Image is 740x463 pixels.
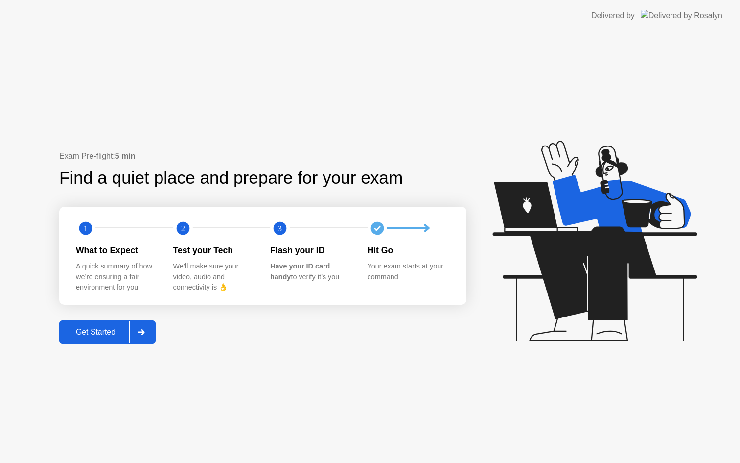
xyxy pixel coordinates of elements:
div: A quick summary of how we’re ensuring a fair environment for you [76,261,158,293]
div: Exam Pre-flight: [59,150,466,162]
div: Test your Tech [173,244,255,257]
div: Your exam starts at your command [368,261,449,282]
div: Flash your ID [270,244,352,257]
div: We’ll make sure your video, audio and connectivity is 👌 [173,261,255,293]
button: Get Started [59,320,156,344]
div: Get Started [62,328,129,337]
div: Find a quiet place and prepare for your exam [59,165,404,191]
b: 5 min [115,152,136,160]
div: What to Expect [76,244,158,257]
text: 2 [181,223,185,233]
div: Delivered by [591,10,635,22]
div: to verify it’s you [270,261,352,282]
b: Have your ID card handy [270,262,330,281]
text: 1 [84,223,88,233]
img: Delivered by Rosalyn [641,10,722,21]
div: Hit Go [368,244,449,257]
text: 3 [278,223,282,233]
